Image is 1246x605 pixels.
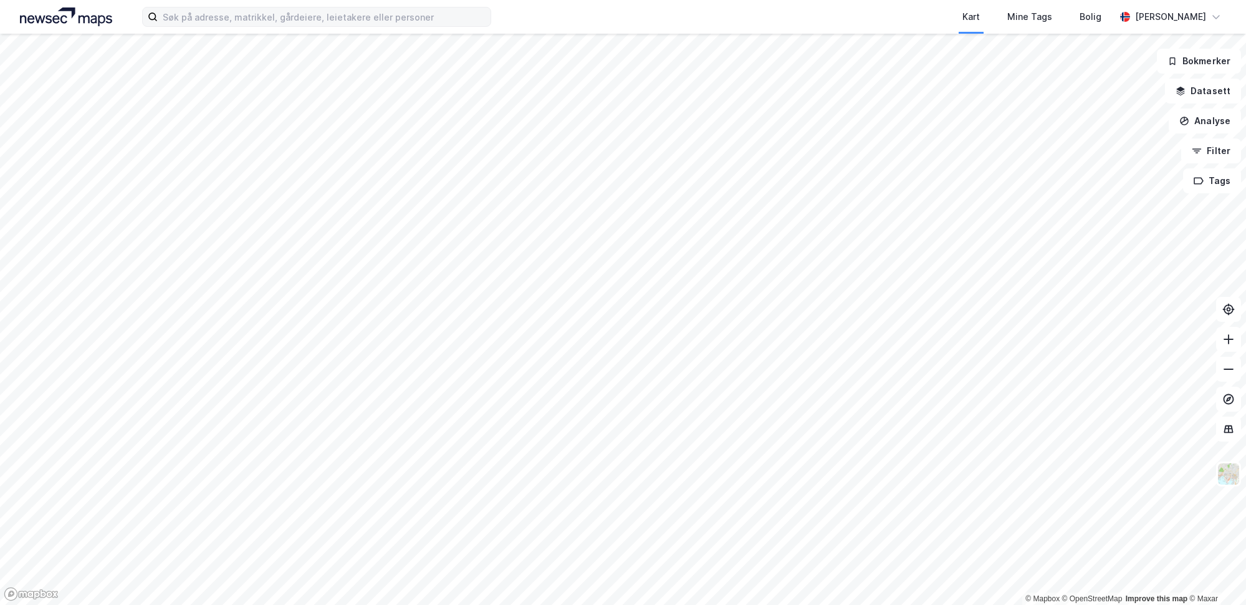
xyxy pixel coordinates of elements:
div: [PERSON_NAME] [1135,9,1206,24]
div: Bolig [1080,9,1101,24]
div: Kart [962,9,980,24]
div: Mine Tags [1007,9,1052,24]
iframe: Chat Widget [1184,545,1246,605]
img: logo.a4113a55bc3d86da70a041830d287a7e.svg [20,7,112,26]
input: Søk på adresse, matrikkel, gårdeiere, leietakere eller personer [158,7,491,26]
div: Kontrollprogram for chat [1184,545,1246,605]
